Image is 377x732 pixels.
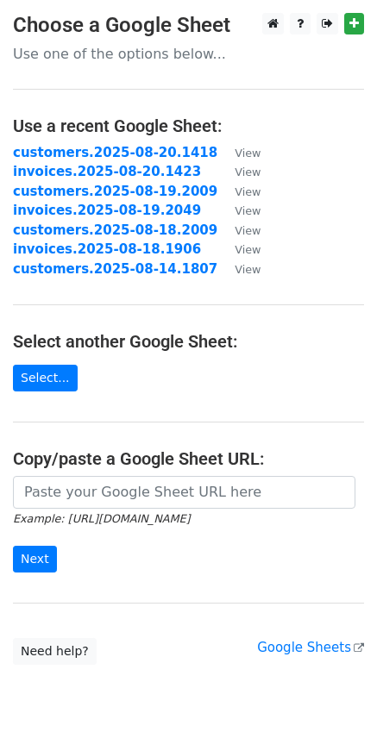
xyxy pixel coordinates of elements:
[217,145,261,160] a: View
[235,204,261,217] small: View
[13,512,190,525] small: Example: [URL][DOMAIN_NAME]
[235,243,261,256] small: View
[235,147,261,160] small: View
[217,222,261,238] a: View
[13,116,364,136] h4: Use a recent Google Sheet:
[13,638,97,665] a: Need help?
[13,448,364,469] h4: Copy/paste a Google Sheet URL:
[235,166,261,178] small: View
[13,45,364,63] p: Use one of the options below...
[13,203,201,218] a: invoices.2025-08-19.2049
[13,546,57,572] input: Next
[13,331,364,352] h4: Select another Google Sheet:
[217,241,261,257] a: View
[13,222,217,238] a: customers.2025-08-18.2009
[217,184,261,199] a: View
[13,13,364,38] h3: Choose a Google Sheet
[13,145,217,160] a: customers.2025-08-20.1418
[257,640,364,655] a: Google Sheets
[13,261,217,277] a: customers.2025-08-14.1807
[235,185,261,198] small: View
[13,476,355,509] input: Paste your Google Sheet URL here
[235,263,261,276] small: View
[13,164,201,179] a: invoices.2025-08-20.1423
[217,261,261,277] a: View
[13,184,217,199] a: customers.2025-08-19.2009
[13,241,201,257] a: invoices.2025-08-18.1906
[217,203,261,218] a: View
[217,164,261,179] a: View
[235,224,261,237] small: View
[13,365,78,391] a: Select...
